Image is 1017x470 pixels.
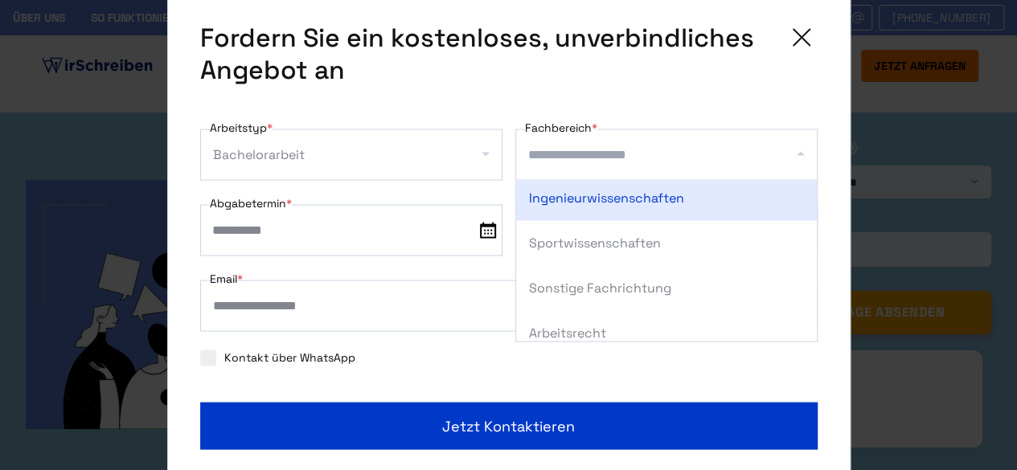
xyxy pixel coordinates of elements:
[210,117,273,137] label: Arbeitstyp
[200,349,355,364] label: Kontakt über WhatsApp
[516,310,817,355] div: Arbeitsrecht
[516,220,817,265] div: Sportwissenschaften
[516,265,817,310] div: Sonstige Fachrichtung
[525,117,597,137] label: Fachbereich
[480,222,496,238] img: date
[210,268,243,288] label: Email
[442,415,575,436] span: Jetzt kontaktieren
[516,175,817,220] div: Ingenieurwissenschaften
[200,204,502,255] input: date
[200,21,773,85] span: Fordern Sie ein kostenloses, unverbindliches Angebot an
[213,141,305,167] div: Bachelorarbeit
[200,402,818,449] button: Jetzt kontaktieren
[210,193,292,212] label: Abgabetermin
